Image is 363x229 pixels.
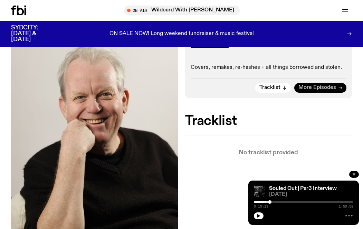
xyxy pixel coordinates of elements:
a: Souled Out | Par3 Interview [269,186,337,191]
span: 1:59:58 [339,205,353,208]
span: 0:19:13 [254,205,268,208]
h3: SYDCITY: [DATE] & [DATE] [11,25,55,43]
button: On AirWildcard With [PERSON_NAME] [124,6,240,15]
a: More Episodes [294,83,346,93]
p: Covers, remakes, re-hashes + all things borrowed and stolen. [191,64,347,71]
span: Tracklist [259,85,280,90]
h2: Tracklist [185,115,352,127]
button: Tracklist [255,83,291,93]
span: [DATE] [269,192,353,197]
p: ON SALE NOW! Long weekend fundraiser & music festival [109,31,254,37]
p: No tracklist provided [185,150,352,156]
span: More Episodes [298,85,336,90]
